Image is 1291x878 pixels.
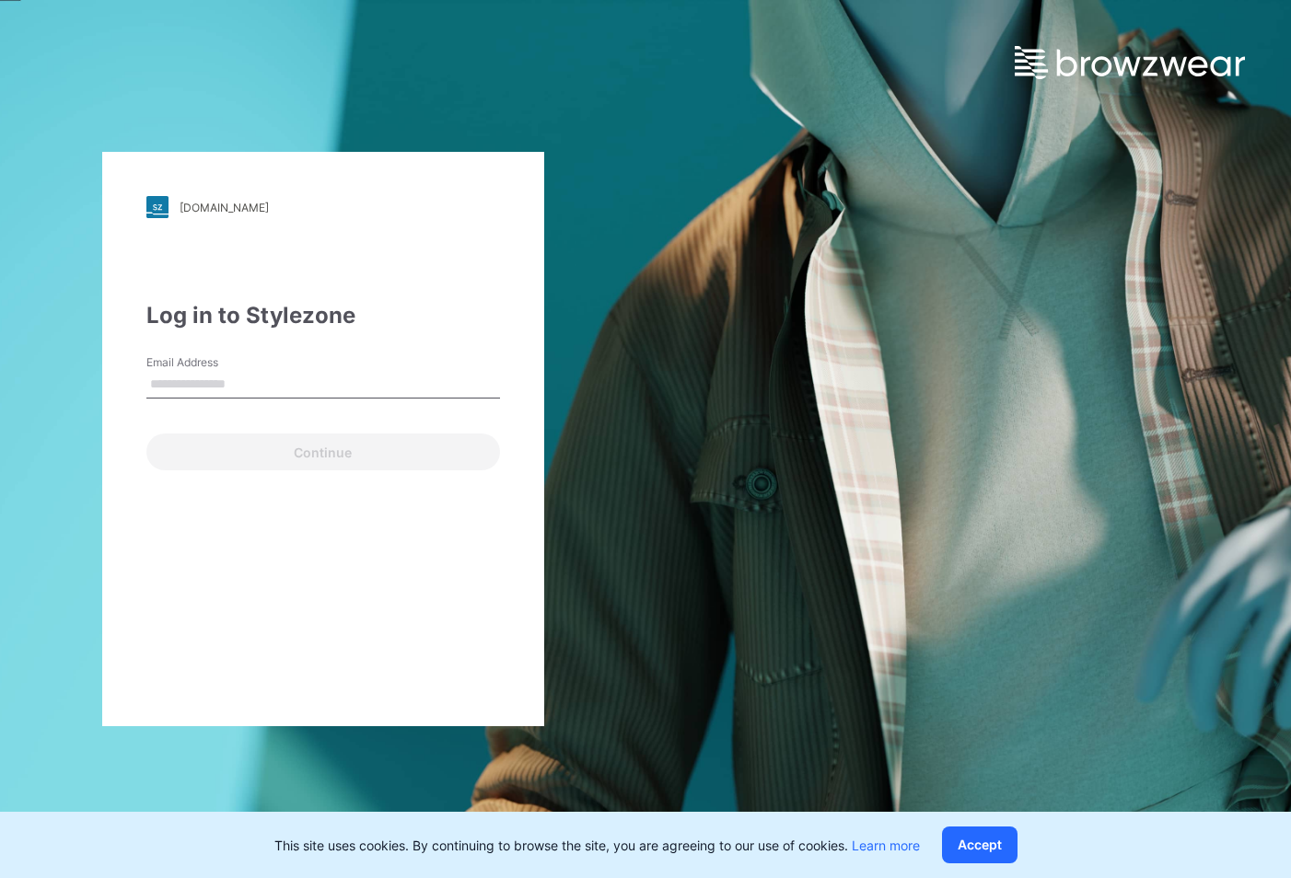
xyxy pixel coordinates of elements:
a: [DOMAIN_NAME] [146,196,500,218]
p: This site uses cookies. By continuing to browse the site, you are agreeing to our use of cookies. [274,836,920,855]
a: Learn more [852,838,920,853]
img: browzwear-logo.e42bd6dac1945053ebaf764b6aa21510.svg [1015,46,1245,79]
img: stylezone-logo.562084cfcfab977791bfbf7441f1a819.svg [146,196,169,218]
button: Accept [942,826,1018,863]
div: [DOMAIN_NAME] [180,201,269,214]
div: Log in to Stylezone [146,299,500,332]
label: Email Address [146,354,275,371]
